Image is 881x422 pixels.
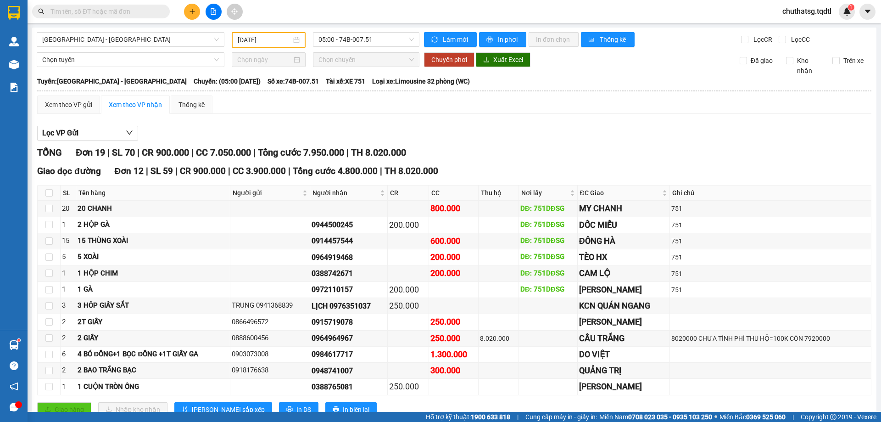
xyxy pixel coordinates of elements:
[78,284,229,295] div: 1 GÀ
[286,406,293,413] span: printer
[233,188,301,198] span: Người gửi
[787,34,811,45] span: Lọc CC
[62,300,74,311] div: 3
[719,412,786,422] span: Miền Bắc
[849,4,853,11] span: 1
[258,147,344,158] span: Tổng cước 7.950.000
[750,34,774,45] span: Lọc CR
[146,166,148,176] span: |
[430,251,477,264] div: 200.000
[325,402,377,417] button: printerIn biên lai
[10,403,18,411] span: message
[189,8,195,15] span: plus
[430,315,477,328] div: 250.000
[62,317,74,328] div: 2
[671,236,870,246] div: 751
[775,6,839,17] span: chuthatsg.tqdtl
[191,147,194,158] span: |
[288,166,290,176] span: |
[45,100,92,110] div: Xem theo VP gửi
[62,268,74,279] div: 1
[42,127,78,139] span: Lọc VP Gửi
[37,126,138,141] button: Lọc VP Gửi
[581,32,635,47] button: bar-chartThống kê
[62,252,74,263] div: 5
[137,147,139,158] span: |
[253,147,256,158] span: |
[579,364,668,377] div: QUẢNG TRỊ
[37,147,62,158] span: TỔNG
[520,219,576,231] div: DĐ: 751DĐSG
[210,8,217,15] span: file-add
[493,55,523,65] span: Xuất Excel
[671,203,870,214] div: 751
[579,202,668,215] div: MY CHANH
[62,349,74,360] div: 6
[196,147,251,158] span: CC 7.050.000
[430,332,477,345] div: 250.000
[10,361,18,370] span: question-circle
[78,382,229,393] div: 1 CUỘN TRÒN ỐNG
[599,412,712,422] span: Miền Nam
[346,147,349,158] span: |
[126,129,133,136] span: down
[238,35,291,45] input: 12/09/2025
[671,285,870,295] div: 751
[671,333,870,343] div: 8020000 CHƯA TÍNH PHÍ THU HỘ=100K CÒN 7920000
[579,251,668,264] div: TÈO HX
[312,188,378,198] span: Người nhận
[109,100,162,110] div: Xem theo VP nhận
[792,412,794,422] span: |
[78,317,229,328] div: 2T GIẤY
[62,382,74,393] div: 1
[746,413,786,421] strong: 0369 525 060
[580,188,660,198] span: ĐC Giao
[443,34,469,45] span: Làm mới
[429,186,479,201] th: CC
[424,52,474,67] button: Chuyển phơi
[351,147,406,158] span: TH 8.020.000
[9,83,19,92] img: solution-icon
[747,56,776,66] span: Đã giao
[385,166,438,176] span: TH 8.020.000
[520,203,576,214] div: DĐ: 751DĐSG
[115,166,144,176] span: Đơn 12
[37,166,101,176] span: Giao dọc đường
[279,402,318,417] button: printerIn DS
[227,4,243,20] button: aim
[62,236,74,247] div: 15
[76,147,105,158] span: Đơn 19
[671,252,870,262] div: 751
[483,56,490,64] span: download
[174,402,272,417] button: sort-ascending[PERSON_NAME] sắp xếp
[343,405,369,415] span: In biên lai
[389,299,427,312] div: 250.000
[579,267,668,280] div: CAM LỘ
[430,202,477,215] div: 800.000
[671,220,870,230] div: 751
[389,380,427,393] div: 250.000
[312,235,386,247] div: 0914457544
[17,339,20,342] sup: 1
[840,56,867,66] span: Trên xe
[232,365,308,376] div: 0918176638
[293,166,378,176] span: Tổng cước 4.800.000
[9,37,19,46] img: warehouse-icon
[182,406,188,413] span: sort-ascending
[520,236,576,247] div: DĐ: 751DĐSG
[312,381,386,393] div: 0388765081
[98,402,167,417] button: downloadNhập kho nhận
[372,76,470,86] span: Loại xe: Limousine 32 phòng (WC)
[237,55,292,65] input: Chọn ngày
[76,186,230,201] th: Tên hàng
[9,60,19,69] img: warehouse-icon
[9,340,19,350] img: warehouse-icon
[312,365,386,377] div: 0948741007
[78,300,229,311] div: 3 HÔP GIẤY SẮT
[42,33,219,46] span: Sài Gòn - Quảng Trị
[600,34,627,45] span: Thống kê
[268,76,319,86] span: Số xe: 74B-007.51
[61,186,76,201] th: SL
[312,332,386,344] div: 0964964967
[714,415,717,419] span: ⚪️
